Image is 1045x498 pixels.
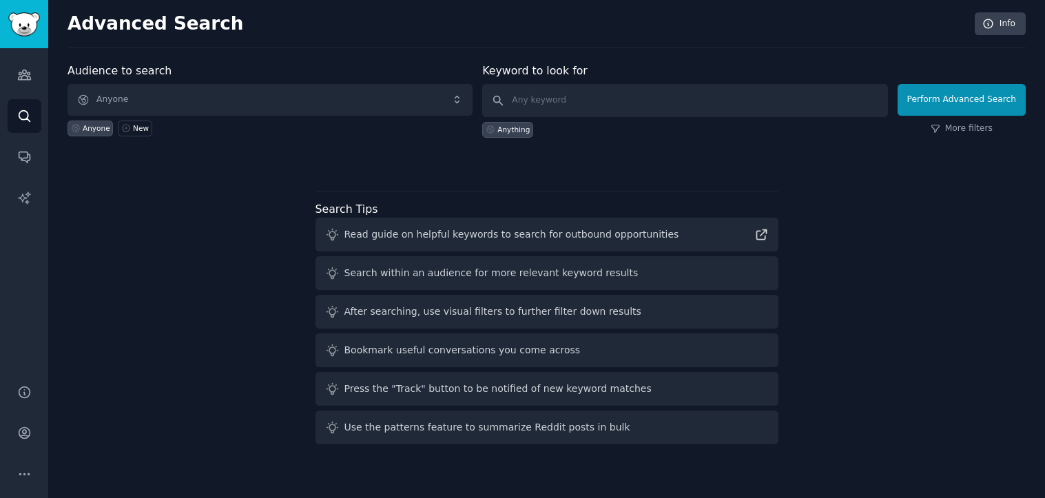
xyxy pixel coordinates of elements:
[344,382,652,396] div: Press the "Track" button to be notified of new keyword matches
[497,125,530,134] div: Anything
[482,84,887,117] input: Any keyword
[482,64,588,77] label: Keyword to look for
[344,420,630,435] div: Use the patterns feature to summarize Reddit posts in bulk
[344,227,679,242] div: Read guide on helpful keywords to search for outbound opportunities
[68,64,172,77] label: Audience to search
[133,123,149,133] div: New
[344,266,639,280] div: Search within an audience for more relevant keyword results
[68,84,473,116] button: Anyone
[344,304,641,319] div: After searching, use visual filters to further filter down results
[898,84,1026,116] button: Perform Advanced Search
[344,343,581,357] div: Bookmark useful conversations you come across
[931,123,993,135] a: More filters
[118,121,152,136] a: New
[68,13,967,35] h2: Advanced Search
[315,203,378,216] label: Search Tips
[83,123,110,133] div: Anyone
[8,12,40,37] img: GummySearch logo
[975,12,1026,36] a: Info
